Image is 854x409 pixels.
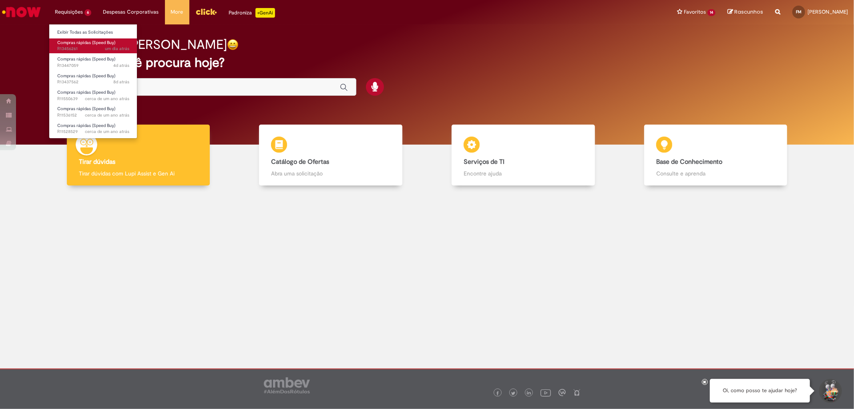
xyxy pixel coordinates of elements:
span: R13437562 [57,79,129,85]
h2: Bom dia, [PERSON_NAME] [74,38,227,52]
img: happy-face.png [227,39,239,50]
div: Padroniza [229,8,275,18]
h2: O que você procura hoje? [74,56,780,70]
span: 8d atrás [113,79,129,85]
img: logo_footer_ambev_rotulo_gray.png [264,377,310,393]
span: Requisições [55,8,83,16]
span: cerca de um ano atrás [85,129,129,135]
a: Serviços de TI Encontre ajuda [427,125,620,186]
img: ServiceNow [1,4,42,20]
time: 20/05/2024 13:52:43 [85,129,129,135]
span: R11550639 [57,96,129,102]
span: Favoritos [684,8,706,16]
a: Aberto R11528529 : Compras rápidas (Speed Buy) [49,121,137,136]
b: Base de Conhecimento [656,158,722,166]
time: 27/05/2024 10:26:36 [85,96,129,102]
img: logo_footer_youtube.png [541,387,551,398]
span: Rascunhos [734,8,763,16]
span: Compras rápidas (Speed Buy) [57,73,115,79]
b: Serviços de TI [464,158,504,166]
span: 6 [84,9,91,16]
span: More [171,8,183,16]
img: logo_footer_facebook.png [496,391,500,395]
span: R11536152 [57,112,129,119]
b: Catálogo de Ofertas [271,158,329,166]
a: Aberto R13456261 : Compras rápidas (Speed Buy) [49,38,137,53]
p: Abra uma solicitação [271,169,390,177]
a: Aberto R13447059 : Compras rápidas (Speed Buy) [49,55,137,70]
a: Base de Conhecimento Consulte e aprenda [619,125,812,186]
span: FM [796,9,802,14]
p: Consulte e aprenda [656,169,775,177]
span: um dia atrás [105,46,129,52]
span: 14 [707,9,715,16]
img: logo_footer_linkedin.png [527,391,531,396]
div: Oi, como posso te ajudar hoje? [710,379,810,403]
span: 4d atrás [113,62,129,69]
time: 28/08/2025 09:38:49 [105,46,129,52]
span: Compras rápidas (Speed Buy) [57,123,115,129]
img: logo_footer_naosei.png [573,389,581,396]
span: Compras rápidas (Speed Buy) [57,89,115,95]
span: cerca de um ano atrás [85,96,129,102]
button: Iniciar Conversa de Suporte [818,379,842,403]
a: Aberto R11550639 : Compras rápidas (Speed Buy) [49,88,137,103]
span: Compras rápidas (Speed Buy) [57,40,115,46]
span: R13447059 [57,62,129,69]
a: Aberto R13437562 : Compras rápidas (Speed Buy) [49,72,137,87]
p: +GenAi [255,8,275,18]
span: Compras rápidas (Speed Buy) [57,56,115,62]
b: Tirar dúvidas [79,158,115,166]
span: [PERSON_NAME] [808,8,848,15]
a: Catálogo de Ofertas Abra uma solicitação [235,125,427,186]
img: logo_footer_workplace.png [559,389,566,396]
a: Aberto R11536152 : Compras rápidas (Speed Buy) [49,105,137,119]
time: 26/08/2025 09:40:35 [113,62,129,69]
img: click_logo_yellow_360x200.png [195,6,217,18]
span: Despesas Corporativas [103,8,159,16]
span: Compras rápidas (Speed Buy) [57,106,115,112]
a: Tirar dúvidas Tirar dúvidas com Lupi Assist e Gen Ai [42,125,235,186]
span: R13456261 [57,46,129,52]
span: cerca de um ano atrás [85,112,129,118]
img: logo_footer_twitter.png [511,391,515,395]
span: R11528529 [57,129,129,135]
p: Encontre ajuda [464,169,583,177]
p: Tirar dúvidas com Lupi Assist e Gen Ai [79,169,198,177]
time: 21/08/2025 16:52:51 [113,79,129,85]
ul: Requisições [49,24,137,139]
time: 22/05/2024 10:02:34 [85,112,129,118]
a: Exibir Todas as Solicitações [49,28,137,37]
a: Rascunhos [727,8,763,16]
